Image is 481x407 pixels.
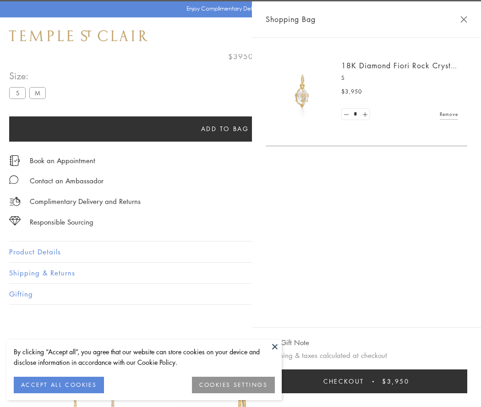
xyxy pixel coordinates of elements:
p: S [341,73,458,82]
button: Product Details [9,242,472,262]
button: ACCEPT ALL COOKIES [14,377,104,393]
p: Enjoy Complimentary Delivery & Returns [186,4,290,13]
span: Add to bag [201,124,249,134]
p: Shipping & taxes calculated at checkout [266,350,467,361]
div: Responsible Sourcing [30,216,93,228]
img: icon_appointment.svg [9,155,20,166]
div: Contact an Ambassador [30,175,104,187]
span: Shopping Bag [266,13,316,25]
a: Set quantity to 2 [360,109,369,120]
img: Temple St. Clair [9,30,148,41]
img: MessageIcon-01_2.svg [9,175,18,184]
label: S [9,87,26,99]
img: P51889-E11FIORI [275,64,330,119]
button: Checkout $3,950 [266,369,467,393]
button: Add Gift Note [266,337,309,348]
div: By clicking “Accept all”, you agree that our website can store cookies on your device and disclos... [14,346,275,368]
button: Gifting [9,284,472,304]
button: Close Shopping Bag [460,16,467,23]
a: Remove [440,109,458,119]
span: $3,950 [341,87,362,96]
a: Book an Appointment [30,155,95,165]
span: Size: [9,68,49,83]
span: $3,950 [382,376,410,386]
label: M [29,87,46,99]
button: Add to bag [9,116,441,142]
button: Shipping & Returns [9,263,472,283]
p: Complimentary Delivery and Returns [30,196,141,207]
img: icon_delivery.svg [9,196,21,207]
button: COOKIES SETTINGS [192,377,275,393]
span: Checkout [323,376,364,386]
a: Set quantity to 0 [342,109,351,120]
span: $3950 [228,50,253,62]
img: icon_sourcing.svg [9,216,21,225]
h3: You May Also Like [23,337,458,352]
